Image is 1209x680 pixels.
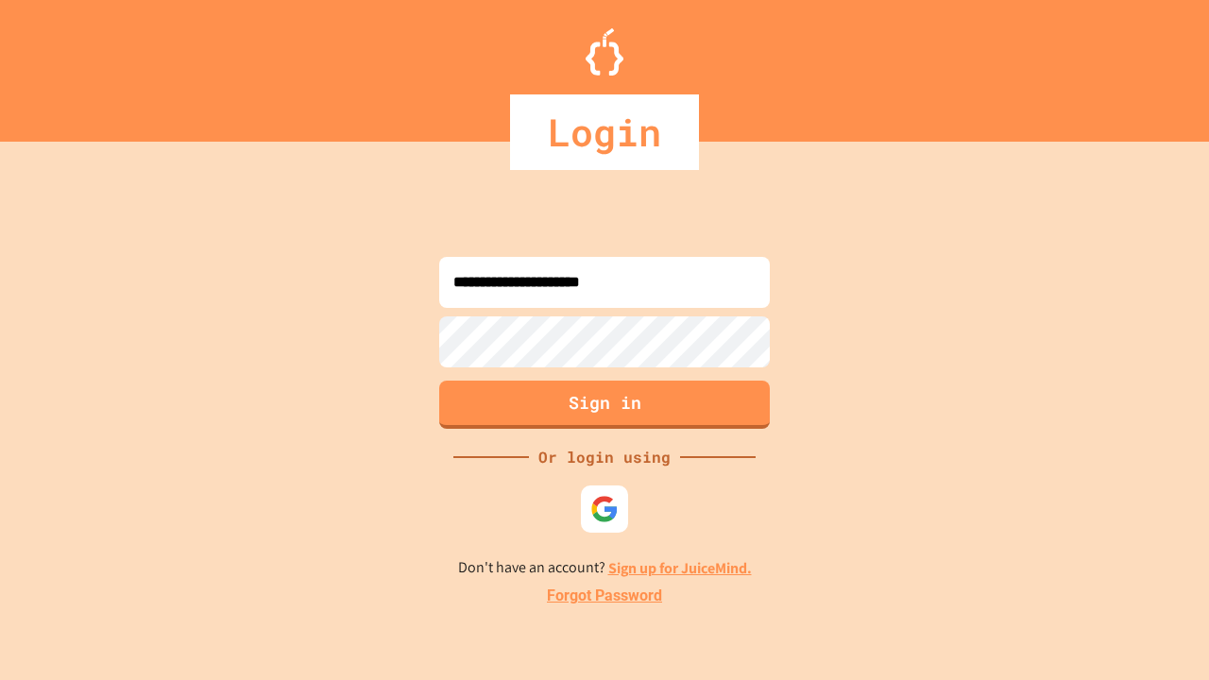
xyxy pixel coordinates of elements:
a: Sign up for JuiceMind. [608,558,752,578]
button: Sign in [439,381,770,429]
img: Logo.svg [586,28,623,76]
img: google-icon.svg [590,495,619,523]
div: Login [510,94,699,170]
div: Or login using [529,446,680,468]
p: Don't have an account? [458,556,752,580]
a: Forgot Password [547,585,662,607]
